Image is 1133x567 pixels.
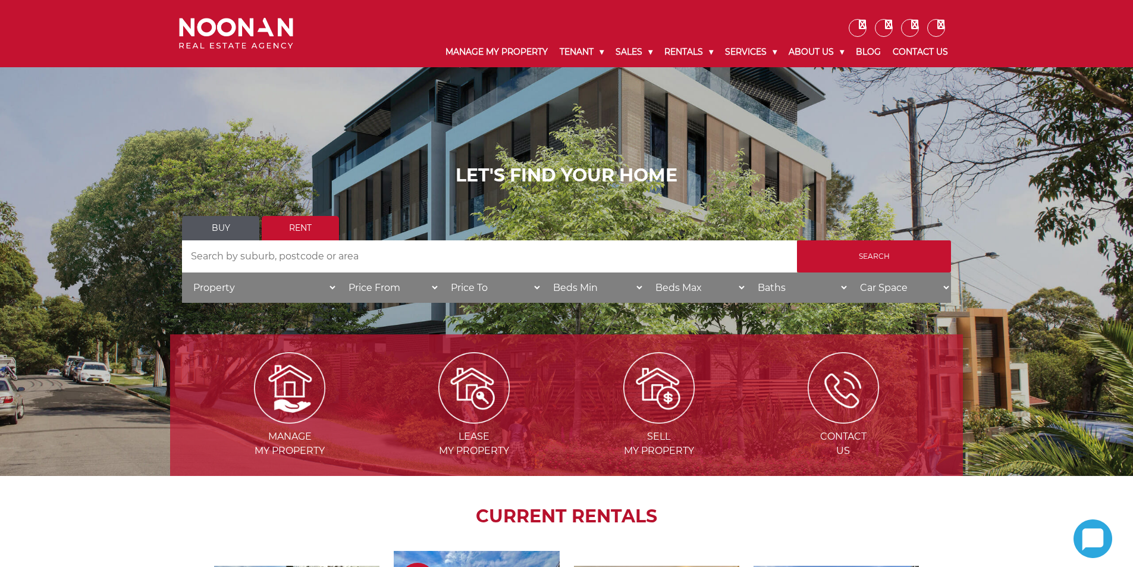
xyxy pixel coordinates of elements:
[719,37,783,67] a: Services
[783,37,850,67] a: About Us
[752,430,934,458] span: Contact Us
[610,37,658,67] a: Sales
[658,37,719,67] a: Rentals
[383,381,565,456] a: Leasemy Property
[199,430,381,458] span: Manage my Property
[200,506,933,527] h2: CURRENT RENTALS
[438,352,510,424] img: Lease my property
[554,37,610,67] a: Tenant
[182,216,259,240] a: Buy
[182,165,951,186] h1: LET'S FIND YOUR HOME
[808,352,879,424] img: ICONS
[254,352,325,424] img: Manage my Property
[199,381,381,456] a: Managemy Property
[850,37,887,67] a: Blog
[752,381,934,456] a: ContactUs
[887,37,954,67] a: Contact Us
[623,352,695,424] img: Sell my property
[262,216,339,240] a: Rent
[568,381,750,456] a: Sellmy Property
[568,430,750,458] span: Sell my Property
[182,240,797,272] input: Search by suburb, postcode or area
[797,240,951,272] input: Search
[383,430,565,458] span: Lease my Property
[440,37,554,67] a: Manage My Property
[179,18,293,49] img: Noonan Real Estate Agency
